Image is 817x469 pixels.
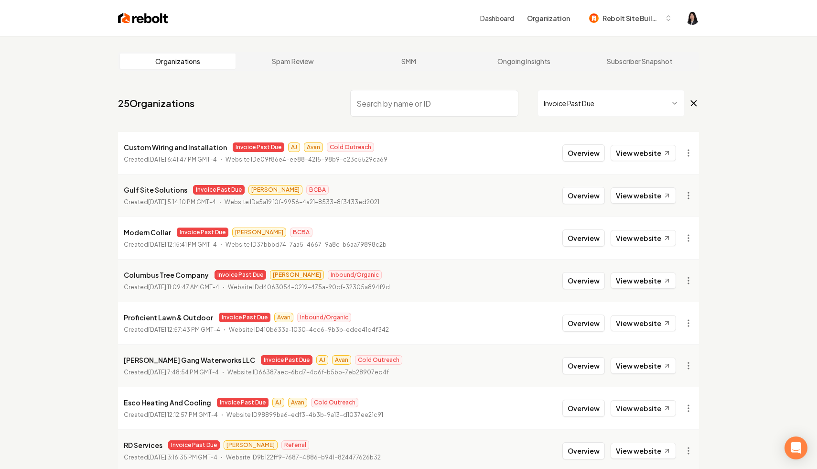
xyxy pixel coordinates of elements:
span: Avan [304,142,323,152]
span: Invoice Past Due [215,270,266,280]
span: [PERSON_NAME] [232,228,286,237]
a: View website [611,315,676,331]
span: Cold Outreach [327,142,374,152]
p: Esco Heating And Cooling [124,397,211,408]
span: Cold Outreach [311,398,358,407]
a: View website [611,358,676,374]
p: Website ID e09f86e4-ee88-4215-98b9-c23c5529ca69 [226,155,387,164]
p: Created [124,453,217,462]
span: Invoice Past Due [177,228,228,237]
p: Website ID d4063054-0219-475a-90cf-32305a894f9d [228,283,390,292]
time: [DATE] 12:57:43 PM GMT-4 [148,326,220,333]
time: [DATE] 11:09:47 AM GMT-4 [148,284,219,291]
time: [DATE] 3:16:35 PM GMT-4 [148,454,217,461]
button: Open user button [686,11,699,25]
span: Cold Outreach [355,355,402,365]
button: Overview [562,144,605,162]
span: Invoice Past Due [219,313,270,322]
img: Rebolt Logo [118,11,168,25]
span: Invoice Past Due [193,185,245,195]
span: Avan [288,398,307,407]
span: Rebolt Site Builder [602,13,661,23]
span: Invoice Past Due [168,440,220,450]
p: [PERSON_NAME] Gang Waterworks LLC [124,354,255,366]
p: Columbus Tree Company [124,269,209,281]
img: Rebolt Site Builder [589,13,599,23]
button: Overview [562,272,605,289]
img: Haley Paramoure [686,11,699,25]
p: Created [124,197,216,207]
span: Avan [332,355,351,365]
input: Search by name or ID [350,90,518,117]
p: Website ID 9b122ff9-7687-4886-b941-824477626b32 [226,453,381,462]
a: View website [611,443,676,459]
time: [DATE] 12:12:57 PM GMT-4 [148,411,218,418]
a: View website [611,145,676,161]
span: Avan [274,313,293,322]
a: View website [611,187,676,204]
a: View website [611,400,676,416]
time: [DATE] 7:48:54 PM GMT-4 [148,369,219,376]
span: Referral [281,440,309,450]
span: BCBA [306,185,329,195]
p: Proficient Lawn & Outdoor [124,312,213,323]
span: BCBA [290,228,312,237]
a: Spam Review [236,54,351,69]
span: [PERSON_NAME] [270,270,324,280]
p: Website ID 98899ba6-edf3-4b3b-9a13-d1037ee21c91 [226,410,383,420]
a: Organizations [120,54,236,69]
p: Gulf Site Solutions [124,184,187,196]
button: Overview [562,229,605,247]
a: Subscriber Snapshot [581,54,697,69]
p: Website ID 410b633a-1030-4cc6-9b3b-edee41d4f342 [229,325,389,335]
p: Created [124,410,218,420]
div: Open Intercom Messenger [785,436,807,459]
button: Overview [562,187,605,204]
span: AJ [288,142,300,152]
p: Website ID 66387aec-6bd7-4d6f-b5bb-7eb28907ed4f [227,368,389,377]
span: [PERSON_NAME] [248,185,302,195]
p: Created [124,240,217,250]
a: View website [611,273,676,289]
a: 25Organizations [118,97,194,110]
p: Custom Wiring and Installation [124,142,227,153]
p: Created [124,283,219,292]
p: Created [124,155,217,164]
p: Modern Collar [124,227,171,238]
button: Overview [562,357,605,374]
a: SMM [351,54,466,69]
button: Overview [562,400,605,417]
p: Website ID a5a19f0f-9956-4a21-8533-8f3433ed2021 [225,197,379,207]
button: Overview [562,315,605,332]
span: Invoice Past Due [261,355,312,365]
a: Dashboard [480,13,514,23]
time: [DATE] 6:41:47 PM GMT-4 [148,156,217,163]
p: Created [124,325,220,335]
time: [DATE] 5:14:10 PM GMT-4 [148,198,216,206]
span: Inbound/Organic [297,313,351,322]
time: [DATE] 12:15:41 PM GMT-4 [148,241,217,248]
p: Website ID 37bbbd74-7aa5-4667-9a8e-b6aa79898c2b [226,240,387,250]
span: AJ [272,398,284,407]
p: RD Services [124,439,162,451]
a: Ongoing Insights [466,54,582,69]
span: Inbound/Organic [328,270,382,280]
span: Invoice Past Due [217,398,269,407]
button: Overview [562,442,605,459]
span: AJ [316,355,328,365]
p: Created [124,368,219,377]
span: [PERSON_NAME] [224,440,278,450]
span: Invoice Past Due [233,142,284,152]
a: View website [611,230,676,246]
button: Organization [521,10,576,27]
